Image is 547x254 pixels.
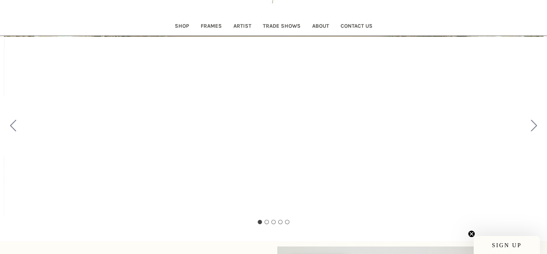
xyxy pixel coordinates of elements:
[525,96,543,156] button: Go to slide 2
[257,18,306,36] a: Trade Shows
[258,220,262,224] button: Go to slide 1
[492,242,522,248] span: SIGN UP
[169,18,195,36] a: Shop
[468,230,475,237] button: Close teaser
[278,220,283,224] button: Go to slide 4
[195,18,228,36] a: Frames
[228,18,257,36] a: Artist
[474,236,540,254] div: SIGN UPClose teaser
[306,18,335,36] a: About
[272,220,276,224] button: Go to slide 3
[4,96,23,156] button: Go to slide 5
[285,220,290,224] button: Go to slide 5
[265,220,269,224] button: Go to slide 2
[335,18,378,36] a: Contact Us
